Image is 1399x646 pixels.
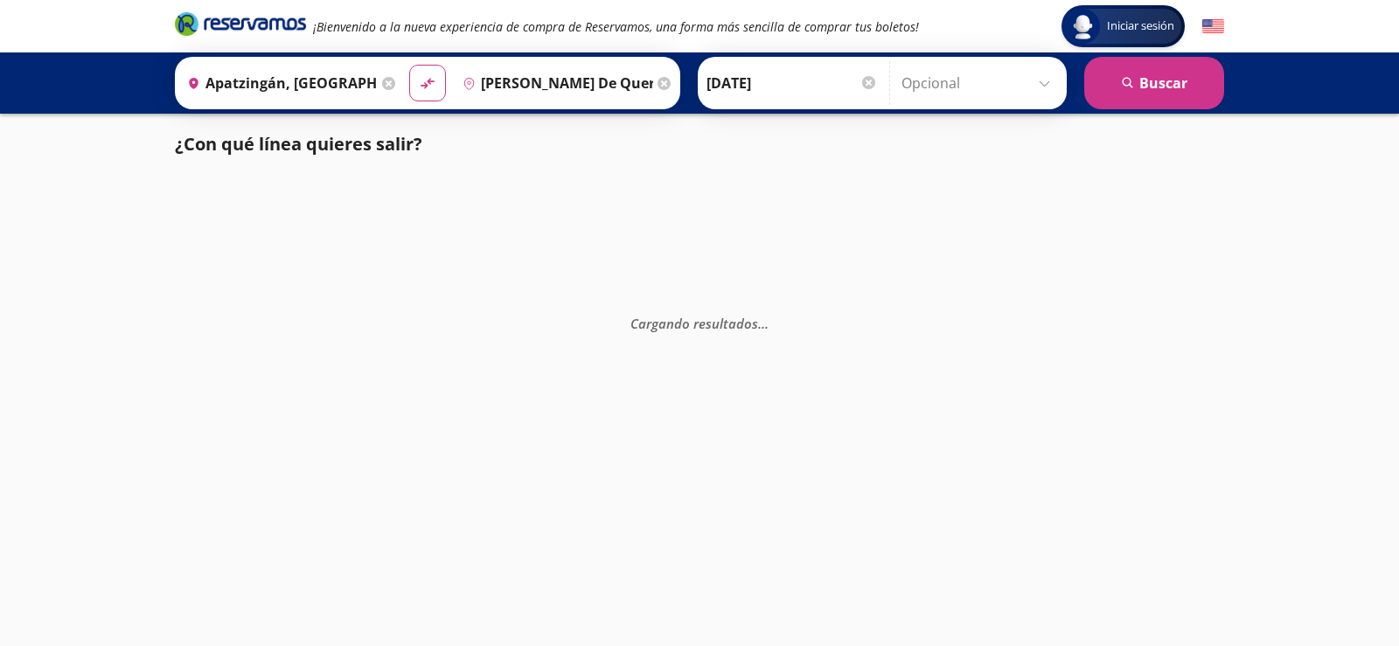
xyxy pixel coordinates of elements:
[706,61,878,105] input: Elegir Fecha
[758,314,762,331] span: .
[901,61,1058,105] input: Opcional
[175,131,422,157] p: ¿Con qué línea quieres salir?
[313,18,919,35] em: ¡Bienvenido a la nueva experiencia de compra de Reservamos, una forma más sencilla de comprar tus...
[630,314,769,331] em: Cargando resultados
[1202,16,1224,38] button: English
[1100,17,1181,35] span: Iniciar sesión
[762,314,765,331] span: .
[175,10,306,37] i: Brand Logo
[1084,57,1224,109] button: Buscar
[456,61,653,105] input: Buscar Destino
[765,314,769,331] span: .
[180,61,378,105] input: Buscar Origen
[175,10,306,42] a: Brand Logo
